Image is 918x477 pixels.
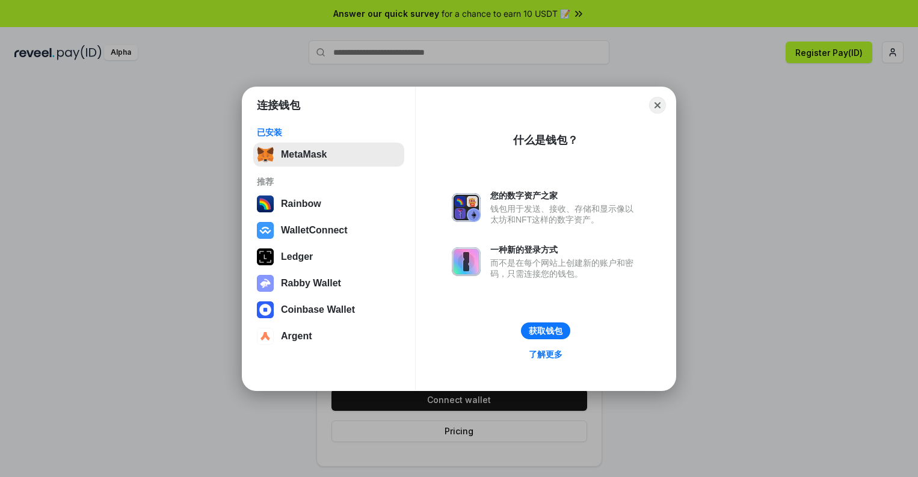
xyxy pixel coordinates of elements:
img: svg+xml,%3Csvg%20fill%3D%22none%22%20height%3D%2233%22%20viewBox%3D%220%200%2035%2033%22%20width%... [257,146,274,163]
a: 了解更多 [522,346,570,362]
div: Ledger [281,251,313,262]
button: 获取钱包 [521,322,570,339]
div: 已安装 [257,127,401,138]
img: svg+xml,%3Csvg%20width%3D%2228%22%20height%3D%2228%22%20viewBox%3D%220%200%2028%2028%22%20fill%3D... [257,328,274,345]
img: svg+xml,%3Csvg%20xmlns%3D%22http%3A%2F%2Fwww.w3.org%2F2000%2Fsvg%22%20fill%3D%22none%22%20viewBox... [452,193,481,222]
button: WalletConnect [253,218,404,242]
div: 获取钱包 [529,325,562,336]
div: 而不是在每个网站上创建新的账户和密码，只需连接您的钱包。 [490,257,639,279]
button: MetaMask [253,143,404,167]
h1: 连接钱包 [257,98,300,112]
img: svg+xml,%3Csvg%20width%3D%2228%22%20height%3D%2228%22%20viewBox%3D%220%200%2028%2028%22%20fill%3D... [257,301,274,318]
div: 一种新的登录方式 [490,244,639,255]
img: svg+xml,%3Csvg%20width%3D%2228%22%20height%3D%2228%22%20viewBox%3D%220%200%2028%2028%22%20fill%3D... [257,222,274,239]
div: 了解更多 [529,349,562,360]
div: Coinbase Wallet [281,304,355,315]
div: 什么是钱包？ [513,133,578,147]
div: 推荐 [257,176,401,187]
button: Close [649,97,666,114]
button: Rainbow [253,192,404,216]
button: Rabby Wallet [253,271,404,295]
div: Rabby Wallet [281,278,341,289]
img: svg+xml,%3Csvg%20xmlns%3D%22http%3A%2F%2Fwww.w3.org%2F2000%2Fsvg%22%20fill%3D%22none%22%20viewBox... [452,247,481,276]
div: WalletConnect [281,225,348,236]
div: Argent [281,331,312,342]
button: Ledger [253,245,404,269]
img: svg+xml,%3Csvg%20width%3D%22120%22%20height%3D%22120%22%20viewBox%3D%220%200%20120%20120%22%20fil... [257,195,274,212]
button: Coinbase Wallet [253,298,404,322]
button: Argent [253,324,404,348]
div: 您的数字资产之家 [490,190,639,201]
img: svg+xml,%3Csvg%20xmlns%3D%22http%3A%2F%2Fwww.w3.org%2F2000%2Fsvg%22%20width%3D%2228%22%20height%3... [257,248,274,265]
div: MetaMask [281,149,327,160]
div: 钱包用于发送、接收、存储和显示像以太坊和NFT这样的数字资产。 [490,203,639,225]
div: Rainbow [281,198,321,209]
img: svg+xml,%3Csvg%20xmlns%3D%22http%3A%2F%2Fwww.w3.org%2F2000%2Fsvg%22%20fill%3D%22none%22%20viewBox... [257,275,274,292]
